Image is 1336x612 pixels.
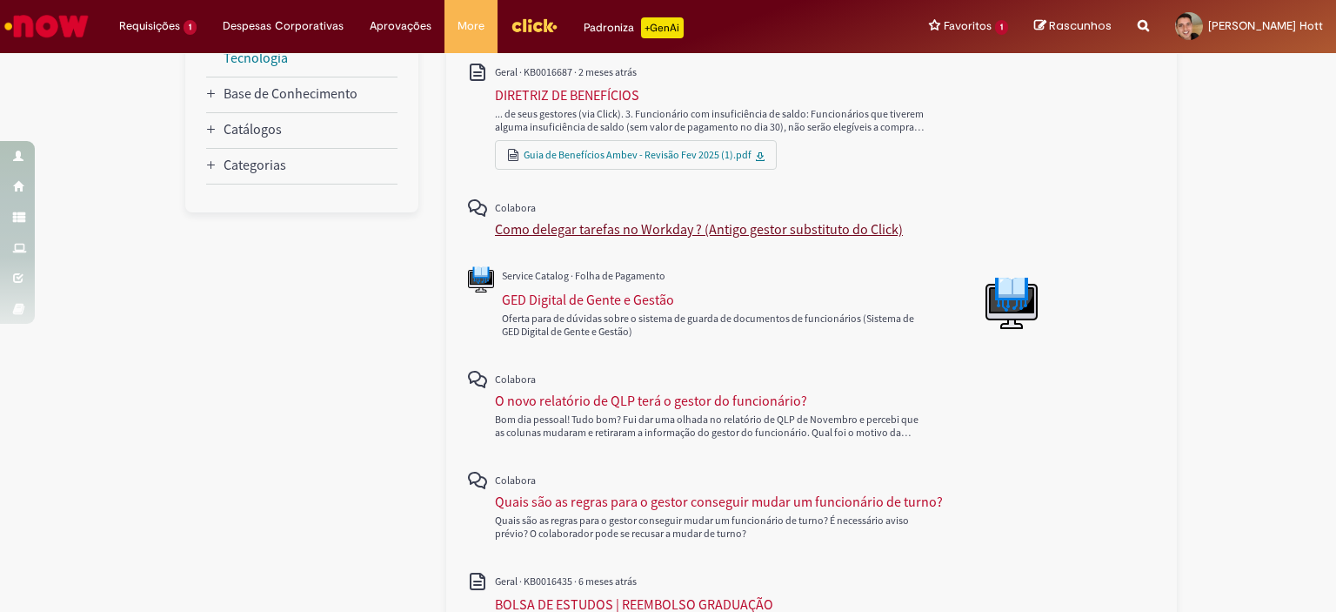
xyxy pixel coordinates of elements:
div: Padroniza [584,17,684,38]
span: 1 [995,20,1008,35]
a: Rascunhos [1034,18,1112,35]
span: 1 [184,20,197,35]
p: +GenAi [641,17,684,38]
span: Rascunhos [1049,17,1112,34]
span: Aprovações [370,17,431,35]
span: Requisições [119,17,180,35]
img: click_logo_yellow_360x200.png [511,12,558,38]
span: Favoritos [944,17,992,35]
img: ServiceNow [2,9,91,44]
span: Despesas Corporativas [223,17,344,35]
span: More [458,17,484,35]
span: [PERSON_NAME] Hott [1208,18,1323,33]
